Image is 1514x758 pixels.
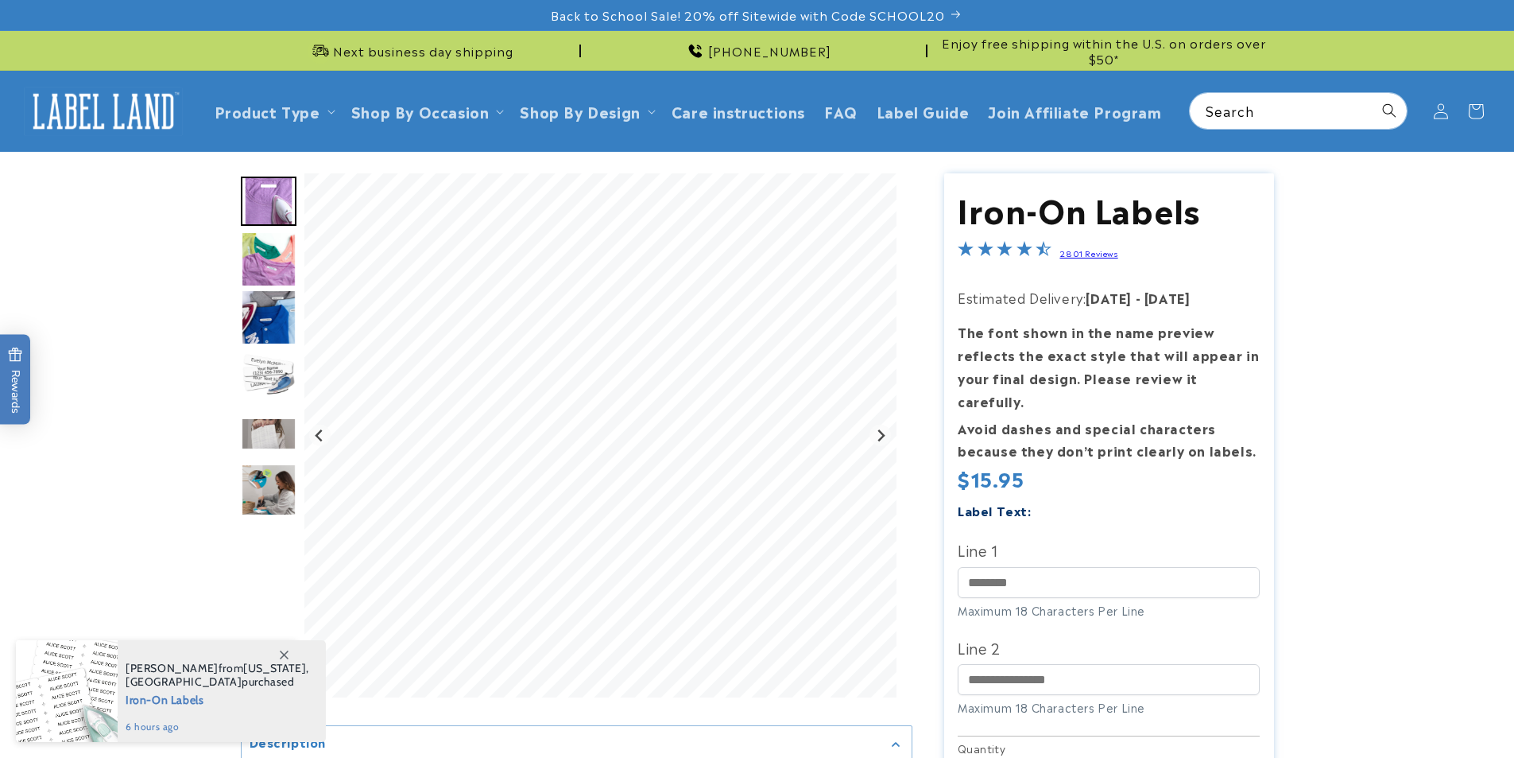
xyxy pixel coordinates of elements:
[1136,288,1141,307] strong: -
[958,322,1259,410] strong: The font shown in the name preview reflects the exact style that will appear in your final design...
[978,92,1171,130] a: Join Affiliate Program
[958,741,1007,756] legend: Quantity
[708,43,831,59] span: [PHONE_NUMBER]
[869,425,891,446] button: Next slide
[241,31,581,70] div: Announcement
[243,661,306,675] span: [US_STATE]
[333,43,513,59] span: Next business day shipping
[958,537,1260,562] label: Line 1
[958,243,1051,262] span: 4.5-star overall rating
[520,100,640,122] a: Shop By Design
[1059,247,1117,258] a: 2801 Reviews
[126,674,242,689] span: [GEOGRAPHIC_DATA]
[309,425,331,446] button: Go to last slide
[958,602,1260,619] div: Maximum 18 Characters Per Line
[824,102,858,120] span: FAQ
[342,92,511,130] summary: Shop By Occasion
[241,290,296,345] img: Iron on name labels ironed to shirt collar
[815,92,867,130] a: FAQ
[958,466,1024,491] span: $15.95
[241,173,296,229] div: Go to slide 1
[351,102,490,120] span: Shop By Occasion
[510,92,661,130] summary: Shop By Design
[18,80,189,142] a: Label Land
[934,35,1274,66] span: Enjoy free shipping within the U.S. on orders over $50*
[215,100,320,122] a: Product Type
[587,31,927,70] div: Announcement
[958,501,1032,519] label: Label Text:
[1144,288,1191,307] strong: [DATE]
[241,464,296,519] img: Iron-On Labels - Label Land
[205,92,342,130] summary: Product Type
[241,418,296,450] img: null
[988,102,1161,120] span: Join Affiliate Program
[24,87,183,136] img: Label Land
[241,464,296,519] div: Go to slide 6
[126,661,219,675] span: [PERSON_NAME]
[241,348,296,403] div: Go to slide 4
[958,188,1260,229] h1: Iron-On Labels
[958,699,1260,716] div: Maximum 18 Characters Per Line
[1086,288,1132,307] strong: [DATE]
[241,231,296,287] div: Go to slide 2
[241,290,296,345] div: Go to slide 3
[958,286,1260,309] p: Estimated Delivery:
[672,102,805,120] span: Care instructions
[241,406,296,461] div: Go to slide 5
[241,231,296,287] img: Iron on name tags ironed to a t-shirt
[551,7,945,23] span: Back to School Sale! 20% off Sitewide with Code SCHOOL20
[958,635,1260,660] label: Line 2
[1372,93,1407,128] button: Search
[8,347,23,413] span: Rewards
[867,92,979,130] a: Label Guide
[241,177,296,226] img: Iron on name label being ironed to shirt
[126,662,309,689] span: from , purchased
[877,102,970,120] span: Label Guide
[241,348,296,403] img: Iron-on name labels with an iron
[662,92,815,130] a: Care instructions
[934,31,1274,70] div: Announcement
[958,418,1257,461] strong: Avoid dashes and special characters because they don’t print clearly on labels.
